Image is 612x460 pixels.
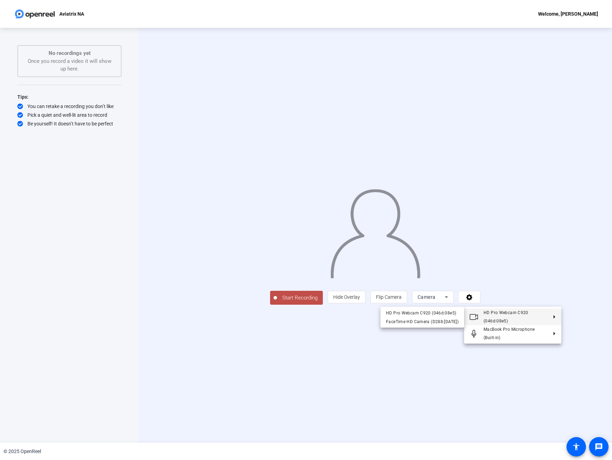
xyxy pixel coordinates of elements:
div: FaceTime HD Camera (D288:[DATE]) [386,317,459,326]
div: HD Pro Webcam C920 (046d:08e5) [386,309,459,317]
span: MacBook Pro Microphone (Built-in) [484,327,535,340]
mat-icon: Video camera [470,313,478,321]
mat-icon: Microphone [470,329,478,338]
span: HD Pro Webcam C920 (046d:08e5) [484,310,528,323]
